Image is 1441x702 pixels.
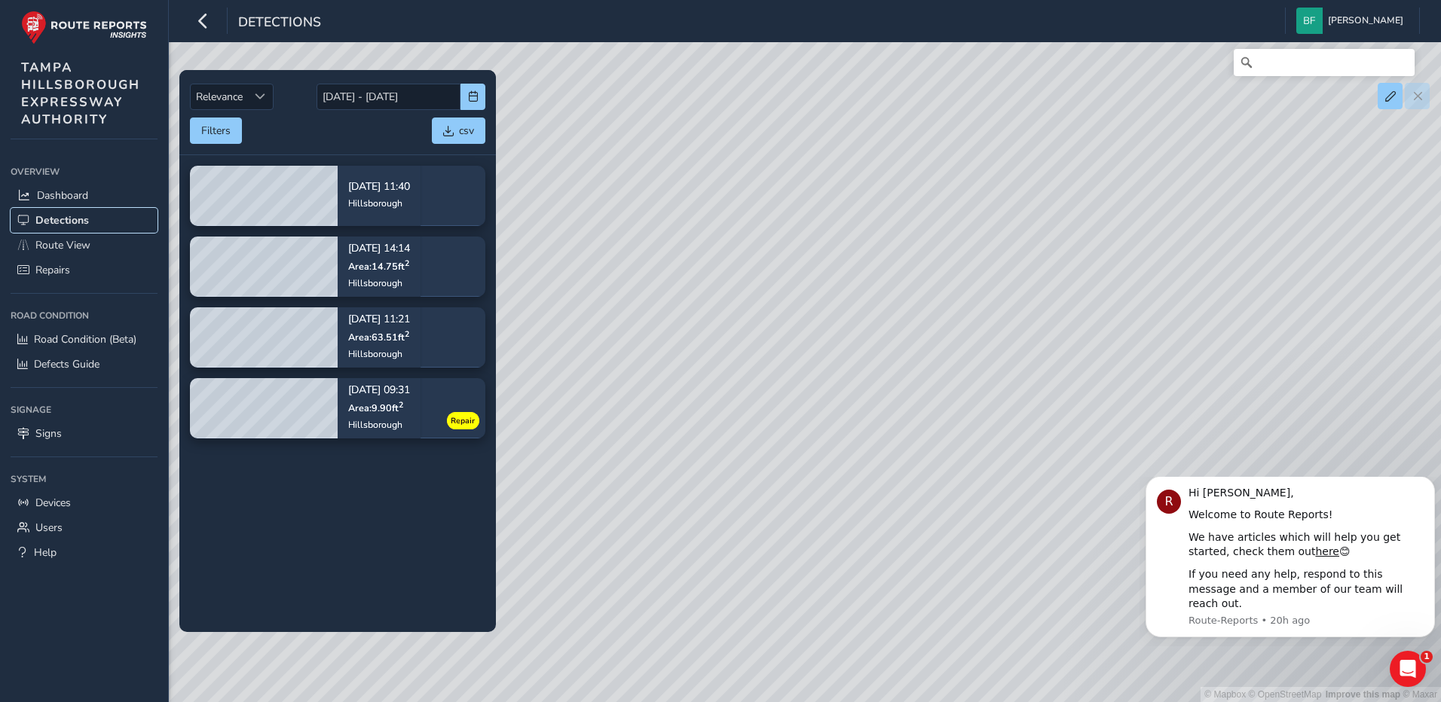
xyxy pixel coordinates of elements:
[1140,477,1441,646] iframe: Intercom notifications message
[348,260,409,273] span: Area: 14.75 ft
[49,9,284,135] div: Message content
[34,545,57,560] span: Help
[191,84,248,109] span: Relevance
[1328,8,1403,34] span: [PERSON_NAME]
[348,401,403,414] span: Area: 9.90 ft
[11,490,158,515] a: Devices
[17,13,41,37] div: Profile image for Route-Reports
[248,84,273,109] div: Sort by Date
[35,520,63,535] span: Users
[459,124,474,138] span: csv
[11,515,158,540] a: Users
[34,357,99,371] span: Defects Guide
[21,11,147,44] img: rr logo
[451,415,475,427] span: Repair
[1421,651,1433,663] span: 1
[348,315,410,325] p: [DATE] 11:21
[348,244,410,255] p: [DATE] 14:14
[49,31,284,46] div: Welcome to Route Reports!
[49,137,284,151] p: Message from Route-Reports, sent 20h ago
[11,398,158,421] div: Signage
[1234,49,1415,76] input: Search
[348,277,410,289] div: Hillsborough
[11,468,158,490] div: System
[34,332,136,346] span: Road Condition (Beta)
[49,53,284,83] div: We have articles which will help you get started, check them out 😊
[405,328,409,340] sup: 2
[49,90,284,135] div: If you need any help, respond to this message and a member of our team will reach out.
[11,304,158,327] div: Road Condition
[432,118,485,144] button: csv
[21,59,140,128] span: TAMPA HILLSBOROUGH EXPRESSWAY AUTHORITY
[11,208,158,233] a: Detections
[35,238,90,252] span: Route View
[11,183,158,208] a: Dashboard
[348,386,410,396] p: [DATE] 09:31
[1296,8,1409,34] button: [PERSON_NAME]
[1296,8,1323,34] img: diamond-layout
[35,496,71,510] span: Devices
[405,258,409,269] sup: 2
[176,69,200,81] a: here
[11,258,158,282] a: Repairs
[348,331,409,343] span: Area: 63.51 ft
[11,327,158,352] a: Road Condition (Beta)
[35,426,62,441] span: Signs
[238,13,321,34] span: Detections
[49,9,284,24] div: Hi [PERSON_NAME],
[1390,651,1426,687] iframe: Intercom live chat
[35,263,70,277] span: Repairs
[37,188,88,203] span: Dashboard
[348,419,410,431] div: Hillsborough
[35,213,89,227] span: Detections
[11,540,158,565] a: Help
[11,421,158,446] a: Signs
[11,352,158,377] a: Defects Guide
[11,160,158,183] div: Overview
[348,197,410,209] div: Hillsborough
[348,348,410,360] div: Hillsborough
[11,233,158,258] a: Route View
[190,118,242,144] button: Filters
[399,399,403,411] sup: 2
[348,182,410,192] p: [DATE] 11:40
